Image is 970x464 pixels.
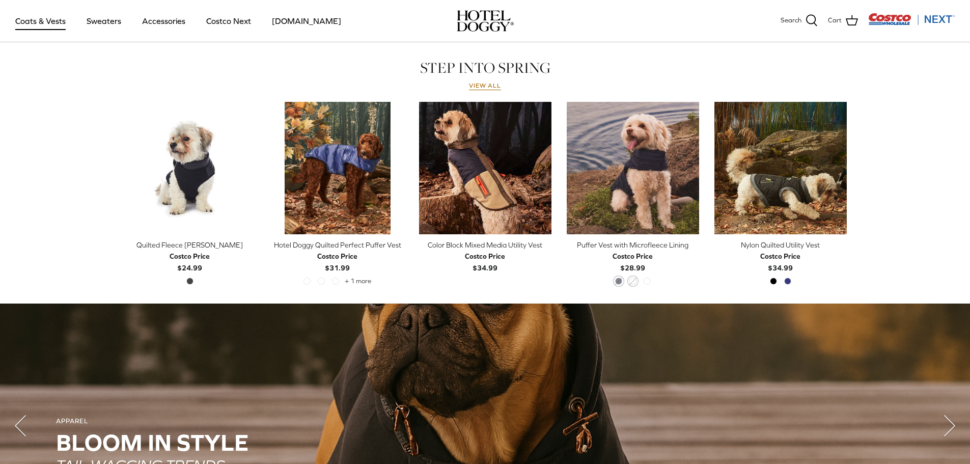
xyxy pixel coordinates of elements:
a: Visit Costco Next [868,19,955,27]
a: Nylon Quilted Utility Vest Costco Price$34.99 [714,239,847,274]
div: Puffer Vest with Microfleece Lining [567,239,699,251]
b: $28.99 [613,251,653,271]
a: Costco Next [197,4,260,38]
div: Costco Price [760,251,800,262]
div: APPAREL [56,417,914,426]
span: + 1 more [345,278,371,285]
a: Hotel Doggy Quilted Perfect Puffer Vest [271,102,404,234]
img: hoteldoggycom [457,10,514,32]
a: Quilted Fleece Melton Vest [124,102,256,234]
a: View all [469,82,502,90]
a: Puffer Vest with Microfleece Lining [567,102,699,234]
div: Hotel Doggy Quilted Perfect Puffer Vest [271,239,404,251]
a: Hotel Doggy Quilted Perfect Puffer Vest Costco Price$31.99 [271,239,404,274]
a: Color Block Mixed Media Utility Vest [419,102,551,234]
b: $24.99 [170,251,210,271]
b: $34.99 [760,251,800,271]
img: Costco Next [868,13,955,25]
a: Search [781,14,818,28]
a: Cart [828,14,858,28]
a: Sweaters [77,4,130,38]
a: Accessories [133,4,195,38]
a: Puffer Vest with Microfleece Lining Costco Price$28.99 [567,239,699,274]
div: Costco Price [170,251,210,262]
span: Cart [828,15,842,26]
div: Costco Price [465,251,505,262]
div: Costco Price [613,251,653,262]
a: Quilted Fleece [PERSON_NAME] Costco Price$24.99 [124,239,256,274]
img: tan dog wearing a blue & brown vest [419,102,551,234]
div: Nylon Quilted Utility Vest [714,239,847,251]
a: Nylon Quilted Utility Vest [714,102,847,234]
b: $34.99 [465,251,505,271]
div: Color Block Mixed Media Utility Vest [419,239,551,251]
a: Coats & Vests [6,4,75,38]
button: Next [929,405,970,446]
a: STEP INTO SPRING [420,58,550,78]
a: [DOMAIN_NAME] [263,4,350,38]
h2: Bloom in Style [56,430,914,456]
div: Quilted Fleece [PERSON_NAME] [124,239,256,251]
div: Costco Price [317,251,357,262]
b: $31.99 [317,251,357,271]
span: Search [781,15,801,26]
a: Color Block Mixed Media Utility Vest Costco Price$34.99 [419,239,551,274]
a: hoteldoggy.com hoteldoggycom [457,10,514,32]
